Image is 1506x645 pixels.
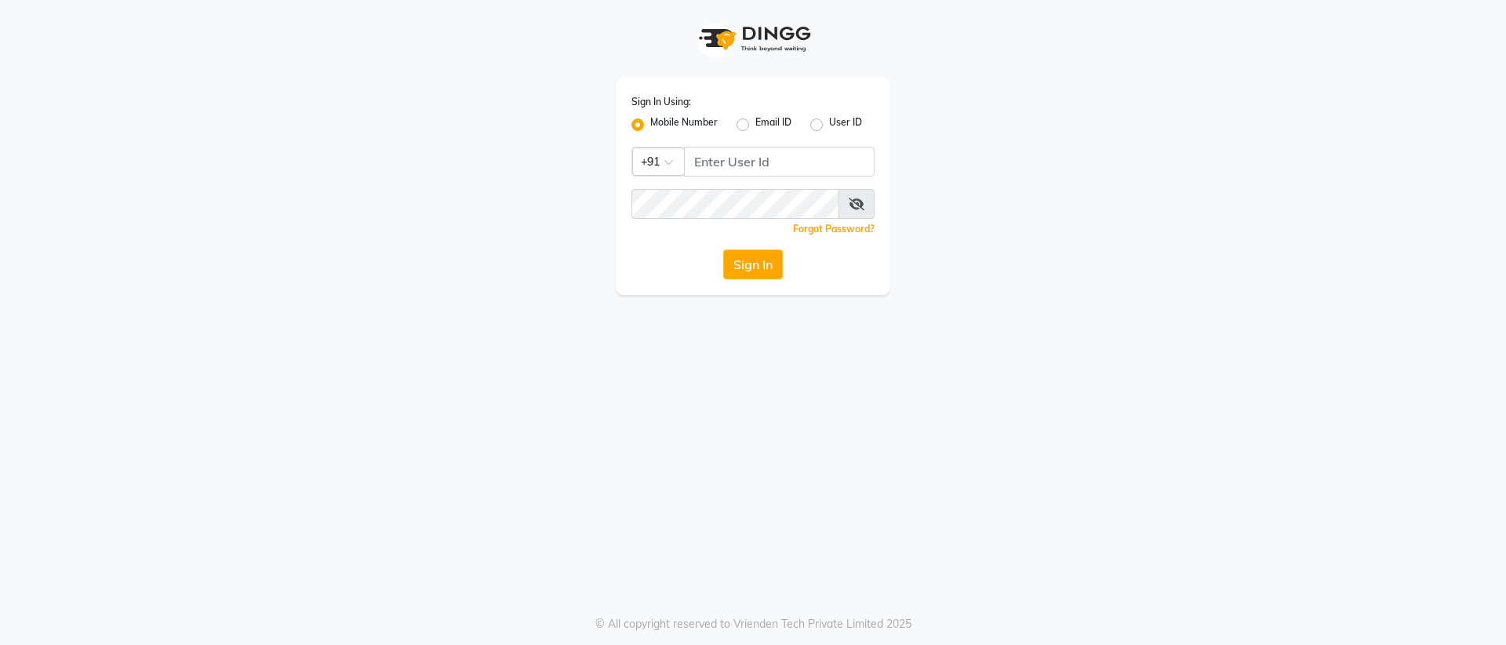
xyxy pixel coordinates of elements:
[829,115,862,134] label: User ID
[723,250,783,279] button: Sign In
[793,223,875,235] a: Forgot Password?
[690,16,816,62] img: logo1.svg
[755,115,791,134] label: Email ID
[631,95,691,109] label: Sign In Using:
[650,115,718,134] label: Mobile Number
[631,189,839,219] input: Username
[684,147,875,177] input: Username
